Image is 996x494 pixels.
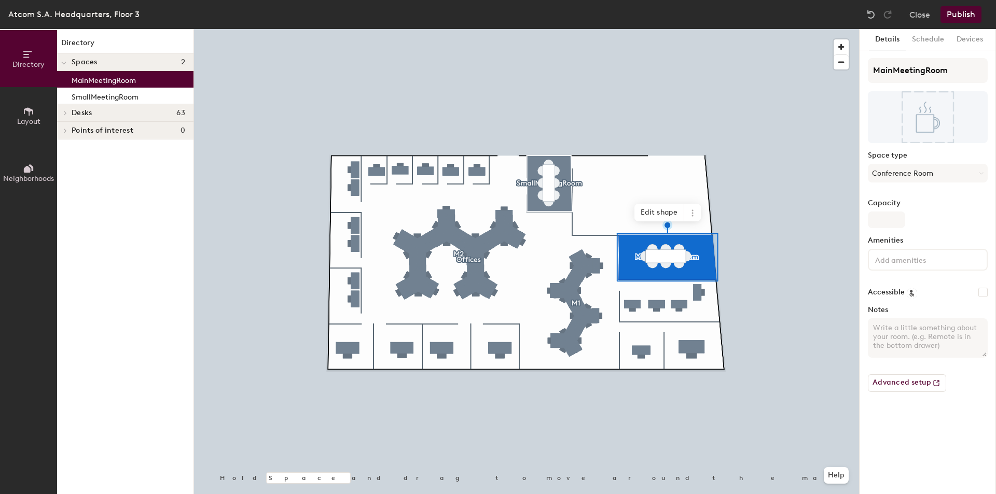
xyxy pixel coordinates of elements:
[72,73,136,85] p: MainMeetingRoom
[909,6,930,23] button: Close
[17,117,40,126] span: Layout
[3,174,54,183] span: Neighborhoods
[181,58,185,66] span: 2
[868,288,905,297] label: Accessible
[8,8,140,21] div: Atcom S.A. Headquarters, Floor 3
[72,109,92,117] span: Desks
[868,306,988,314] label: Notes
[882,9,893,20] img: Redo
[634,204,684,221] span: Edit shape
[868,91,988,143] img: The space named MainMeetingRoom
[868,374,946,392] button: Advanced setup
[950,29,989,50] button: Devices
[181,126,185,135] span: 0
[72,58,98,66] span: Spaces
[873,253,966,265] input: Add amenities
[176,109,185,117] span: 63
[868,199,988,207] label: Capacity
[868,164,988,182] button: Conference Room
[940,6,981,23] button: Publish
[57,37,193,53] h1: Directory
[72,90,139,102] p: SmallMeetingRoom
[72,126,133,135] span: Points of interest
[906,29,950,50] button: Schedule
[866,9,876,20] img: Undo
[868,151,988,160] label: Space type
[869,29,906,50] button: Details
[868,236,988,245] label: Amenities
[824,467,849,484] button: Help
[12,60,45,69] span: Directory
